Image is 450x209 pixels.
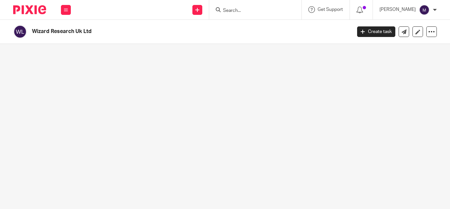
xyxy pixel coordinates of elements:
a: Create task [357,26,395,37]
img: Pixie [13,5,46,14]
img: svg%3E [419,5,430,15]
p: [PERSON_NAME] [380,6,416,13]
img: svg%3E [13,25,27,39]
h2: Wizard Research Uk Ltd [32,28,284,35]
input: Search [222,8,282,14]
span: Get Support [318,7,343,12]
